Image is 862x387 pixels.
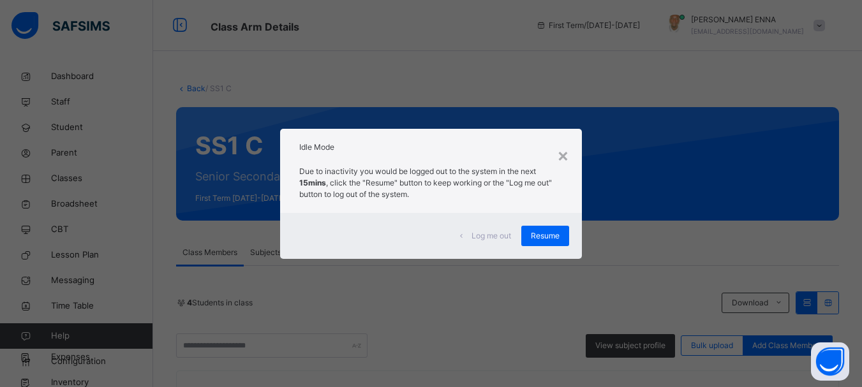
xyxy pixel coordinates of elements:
[557,142,569,168] div: ×
[299,166,563,200] p: Due to inactivity you would be logged out to the system in the next , click the "Resume" button t...
[299,142,563,153] h2: Idle Mode
[811,342,849,381] button: Open asap
[531,230,560,242] span: Resume
[299,178,326,187] strong: 15mins
[472,230,511,242] span: Log me out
